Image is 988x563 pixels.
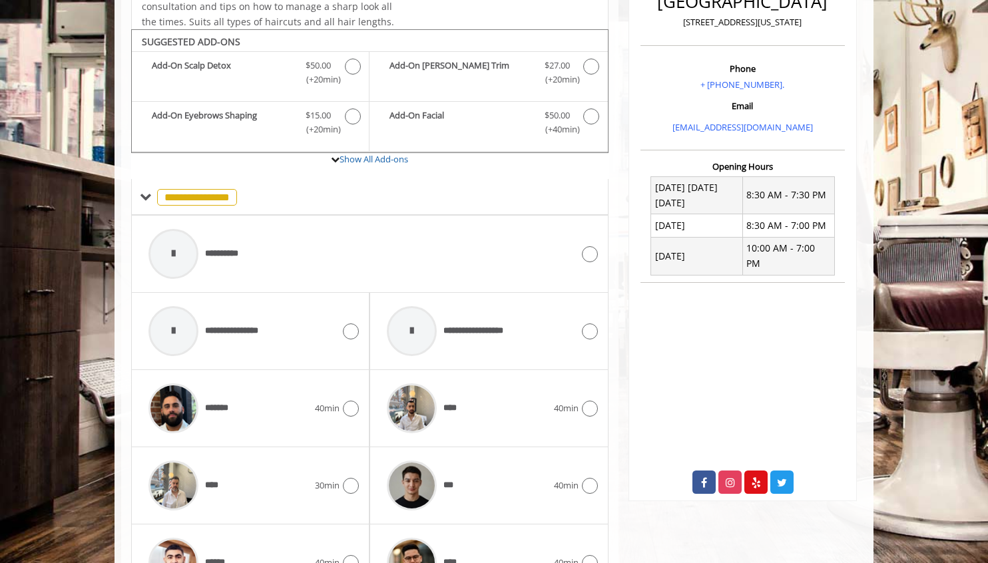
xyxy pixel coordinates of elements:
[299,122,338,136] span: (+20min )
[299,73,338,87] span: (+20min )
[545,108,570,122] span: $50.00
[315,401,340,415] span: 40min
[306,59,331,73] span: $50.00
[700,79,784,91] a: + [PHONE_NUMBER].
[644,101,842,110] h3: Email
[742,237,834,275] td: 10:00 AM - 7:00 PM
[644,15,842,29] p: [STREET_ADDRESS][US_STATE]
[537,122,577,136] span: (+40min )
[742,176,834,214] td: 8:30 AM - 7:30 PM
[376,108,601,140] label: Add-On Facial
[672,121,813,133] a: [EMAIL_ADDRESS][DOMAIN_NAME]
[640,162,845,171] h3: Opening Hours
[554,401,579,415] span: 40min
[131,29,609,153] div: The Made Man Master Haircut Add-onS
[644,64,842,73] h3: Phone
[545,59,570,73] span: $27.00
[152,59,292,87] b: Add-On Scalp Detox
[742,214,834,237] td: 8:30 AM - 7:00 PM
[389,108,531,136] b: Add-On Facial
[389,59,531,87] b: Add-On [PERSON_NAME] Trim
[340,153,408,165] a: Show All Add-ons
[376,59,601,90] label: Add-On Beard Trim
[651,237,743,275] td: [DATE]
[306,108,331,122] span: $15.00
[554,478,579,492] span: 40min
[138,108,362,140] label: Add-On Eyebrows Shaping
[152,108,292,136] b: Add-On Eyebrows Shaping
[537,73,577,87] span: (+20min )
[315,478,340,492] span: 30min
[142,35,240,48] b: SUGGESTED ADD-ONS
[651,214,743,237] td: [DATE]
[138,59,362,90] label: Add-On Scalp Detox
[651,176,743,214] td: [DATE] [DATE] [DATE]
